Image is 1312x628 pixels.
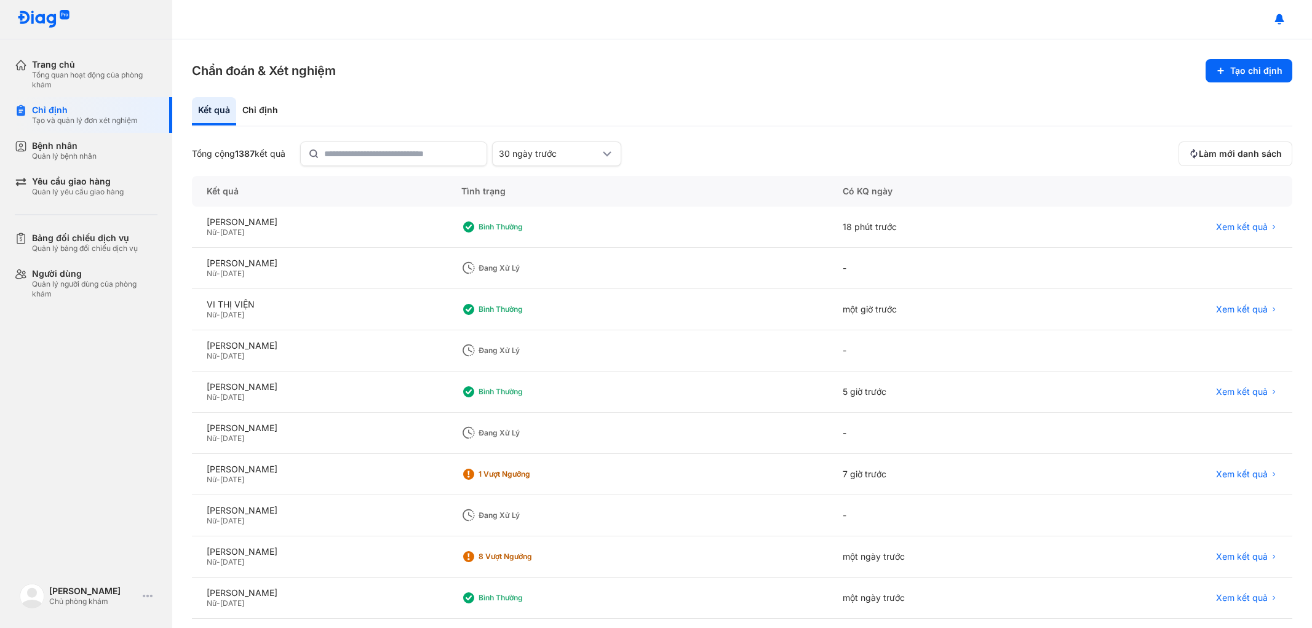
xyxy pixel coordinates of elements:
div: Bình thường [479,222,577,232]
span: [DATE] [220,228,244,237]
div: Đang xử lý [479,428,577,438]
div: - [828,248,1061,289]
div: Đang xử lý [479,263,577,273]
span: Nữ [207,351,217,360]
div: Có KQ ngày [828,176,1061,207]
div: Bình thường [479,387,577,397]
div: Kết quả [192,176,447,207]
span: Nữ [207,434,217,443]
div: [PERSON_NAME] [207,546,432,557]
span: Xem kết quả [1216,386,1268,397]
span: Nữ [207,516,217,525]
div: 7 giờ trước [828,454,1061,495]
button: Tạo chỉ định [1206,59,1292,82]
span: Xem kết quả [1216,221,1268,233]
span: - [217,310,220,319]
div: - [828,413,1061,454]
div: Bình thường [479,304,577,314]
div: Bệnh nhân [32,140,97,151]
div: 1 Vượt ngưỡng [479,469,577,479]
span: Xem kết quả [1216,304,1268,315]
div: Tổng cộng kết quả [192,148,285,159]
span: Xem kết quả [1216,592,1268,603]
span: [DATE] [220,310,244,319]
div: Bảng đối chiếu dịch vụ [32,233,138,244]
div: Kết quả [192,97,236,125]
div: [PERSON_NAME] [207,505,432,516]
div: 30 ngày trước [499,148,600,159]
div: Chỉ định [236,97,284,125]
span: Nữ [207,310,217,319]
span: - [217,351,220,360]
div: [PERSON_NAME] [207,258,432,269]
span: [DATE] [220,392,244,402]
div: - [828,495,1061,536]
span: - [217,557,220,566]
div: Đang xử lý [479,346,577,356]
div: [PERSON_NAME] [207,464,432,475]
div: Quản lý yêu cầu giao hàng [32,187,124,197]
div: [PERSON_NAME] [207,423,432,434]
div: - [828,330,1061,372]
span: [DATE] [220,434,244,443]
span: - [217,392,220,402]
span: Nữ [207,392,217,402]
div: [PERSON_NAME] [207,340,432,351]
span: Nữ [207,557,217,566]
div: Chủ phòng khám [49,597,138,606]
span: Nữ [207,598,217,608]
span: - [217,598,220,608]
div: một ngày trước [828,578,1061,619]
div: [PERSON_NAME] [207,381,432,392]
span: - [217,475,220,484]
span: - [217,228,220,237]
span: [DATE] [220,351,244,360]
img: logo [17,10,70,29]
span: [DATE] [220,269,244,278]
span: [DATE] [220,598,244,608]
div: 18 phút trước [828,207,1061,248]
div: Tạo và quản lý đơn xét nghiệm [32,116,138,125]
div: Đang xử lý [479,511,577,520]
div: Quản lý bảng đối chiếu dịch vụ [32,244,138,253]
h3: Chẩn đoán & Xét nghiệm [192,62,336,79]
span: [DATE] [220,557,244,566]
div: Người dùng [32,268,157,279]
div: Trang chủ [32,59,157,70]
span: Làm mới danh sách [1199,148,1282,159]
span: [DATE] [220,475,244,484]
span: Nữ [207,475,217,484]
span: Nữ [207,228,217,237]
div: một ngày trước [828,536,1061,578]
div: Tình trạng [447,176,828,207]
span: - [217,269,220,278]
div: 8 Vượt ngưỡng [479,552,577,562]
span: - [217,516,220,525]
span: Xem kết quả [1216,469,1268,480]
span: Xem kết quả [1216,551,1268,562]
button: Làm mới danh sách [1179,141,1292,166]
span: - [217,434,220,443]
div: Quản lý người dùng của phòng khám [32,279,157,299]
div: Tổng quan hoạt động của phòng khám [32,70,157,90]
div: [PERSON_NAME] [207,587,432,598]
div: [PERSON_NAME] [49,586,138,597]
div: Yêu cầu giao hàng [32,176,124,187]
div: Quản lý bệnh nhân [32,151,97,161]
div: Chỉ định [32,105,138,116]
div: VI THỊ VIỆN [207,299,432,310]
div: một giờ trước [828,289,1061,330]
div: 5 giờ trước [828,372,1061,413]
span: 1387 [235,148,255,159]
div: [PERSON_NAME] [207,217,432,228]
span: Nữ [207,269,217,278]
img: logo [20,584,44,608]
span: [DATE] [220,516,244,525]
div: Bình thường [479,593,577,603]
